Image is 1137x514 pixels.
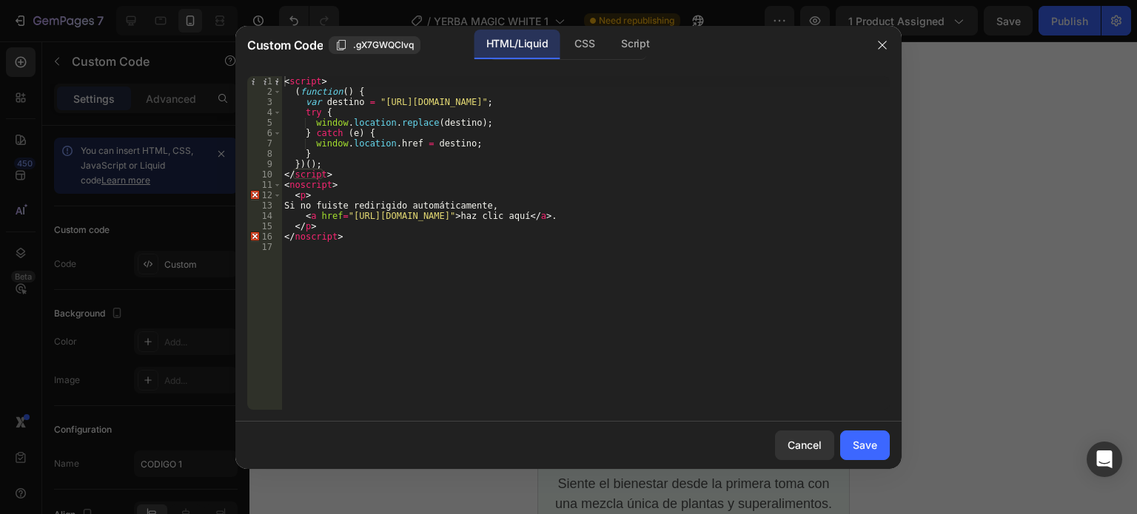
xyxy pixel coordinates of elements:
div: 13 [247,200,282,211]
div: Open Intercom Messenger [1087,442,1122,477]
div: HTML/Liquid [474,30,560,59]
div: 4 [247,107,282,118]
div: Save [853,437,877,453]
div: 10 [247,169,282,180]
div: 14 [247,211,282,221]
div: 16 [247,231,282,242]
div: 2 [247,87,282,97]
div: CSS [563,30,606,59]
div: 9 [247,159,282,169]
div: CODIGO 1 [19,77,66,90]
span: .gX7GWQClvq [353,38,414,52]
span: Mobile ( 420 px) [90,7,154,22]
div: 11 [247,180,282,190]
button: .gX7GWQClvq [329,36,420,54]
div: Script [609,30,661,59]
div: 5 [247,118,282,128]
p: Siente el bienestar desde la primera toma con una mezcla única de plantas y superalimentos. [15,433,296,473]
div: 3 [247,97,282,107]
div: 1 [247,76,282,87]
div: 8 [247,149,282,159]
p: QUIERO VER MAS DETALLES DEL PRODUCTO [65,116,246,151]
div: 12 [247,190,282,200]
div: 17 [247,242,282,252]
button: Save [840,430,890,460]
div: 7 [247,138,282,149]
div: 15 [247,221,282,231]
h1: Disfruta tu día con energía natural [15,363,296,425]
button: Cancel [775,430,834,460]
span: Custom Code [247,36,323,54]
div: Cancel [788,437,822,453]
div: 6 [247,128,282,138]
img: Yerba Magic [15,200,163,348]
